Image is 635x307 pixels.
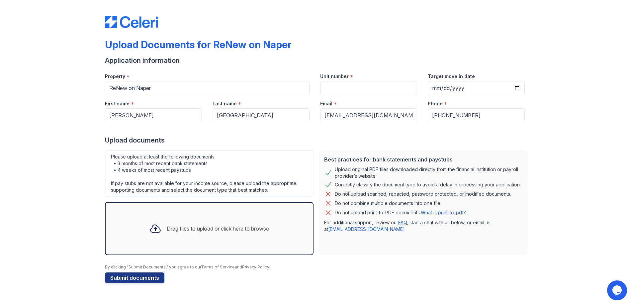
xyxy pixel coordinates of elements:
a: Terms of Service [201,264,235,269]
a: What is print-to-pdf? [421,210,466,215]
img: CE_Logo_Blue-a8612792a0a2168367f1c8372b55b34899dd931a85d93a1a3d3e32e68fde9ad4.png [105,16,158,28]
div: Application information [105,56,530,65]
div: Correctly classify the document type to avoid a delay in processing your application. [335,181,521,189]
label: First name [105,100,130,107]
p: Do not upload print-to-PDF documents. [335,209,466,216]
div: Please upload at least the following documents: • 3 months of most recent bank statements • 4 wee... [105,150,314,197]
a: [EMAIL_ADDRESS][DOMAIN_NAME] [328,226,405,232]
label: Target move in date [428,73,475,80]
label: Property [105,73,125,80]
label: Unit number [320,73,349,80]
label: Last name [213,100,237,107]
div: Do not combine multiple documents into one file. [335,199,441,207]
div: By clicking "Submit Documents," you agree to our and [105,264,530,270]
iframe: chat widget [607,280,628,300]
div: Best practices for bank statements and paystubs [324,155,522,163]
div: Do not upload scanned, redacted, password protected, or modified documents. [335,190,511,198]
label: Email [320,100,332,107]
a: Privacy Policy. [242,264,270,269]
button: Submit documents [105,272,164,283]
div: Upload documents [105,136,530,145]
div: Upload original PDF files downloaded directly from the financial institution or payroll provider’... [335,166,522,179]
div: Drag files to upload or click here to browse [167,225,269,233]
label: Phone [428,100,443,107]
p: For additional support, review our , start a chat with us below, or email us at [324,219,522,233]
div: Upload Documents for ReNew on Naper [105,39,292,51]
a: FAQ [398,220,407,225]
